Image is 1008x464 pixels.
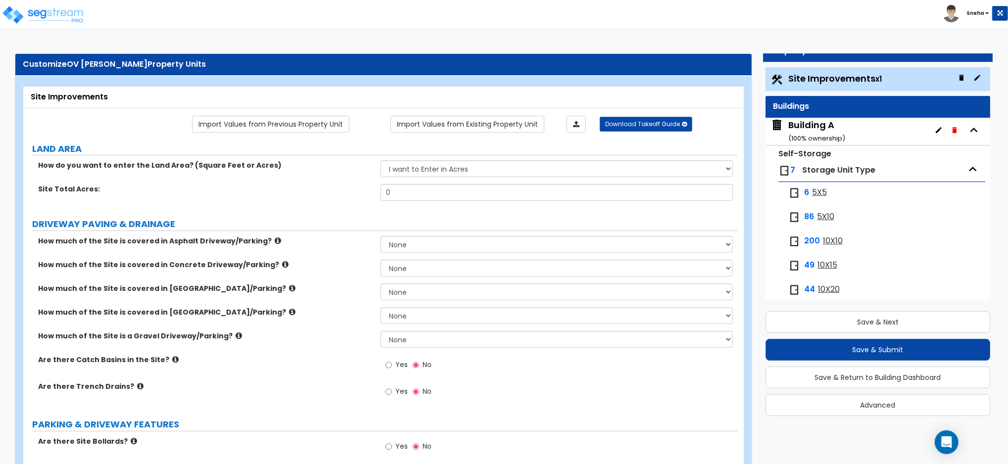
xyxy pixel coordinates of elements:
[935,430,959,454] div: Open Intercom Messenger
[236,332,242,339] i: click for more info!
[172,356,179,363] i: click for more info!
[770,119,783,132] img: building.svg
[289,308,295,316] i: click for more info!
[804,187,809,198] span: 6
[423,360,432,370] span: No
[817,260,837,271] span: 10X15
[804,235,820,247] span: 200
[390,116,544,133] a: Import the dynamic attribute values from existing properties.
[423,386,432,396] span: No
[423,441,432,451] span: No
[192,116,349,133] a: Import the dynamic attribute values from previous properties.
[385,360,392,371] input: Yes
[966,9,984,17] b: Sneha
[802,164,875,176] span: Storage Unit Type
[131,437,137,445] i: click for more info!
[766,367,990,388] button: Save & Return to Building Dashboard
[289,284,295,292] i: click for more info!
[788,187,800,199] img: door.png
[766,339,990,361] button: Save & Submit
[395,441,408,451] span: Yes
[32,418,738,431] label: PARKING & DRIVEWAY FEATURES
[38,184,373,194] label: Site Total Acres:
[38,160,373,170] label: How do you want to enter the Land Area? (Square Feet or Acres)
[38,236,373,246] label: How much of the Site is covered in Asphalt Driveway/Parking?
[766,311,990,333] button: Save & Next
[38,355,373,365] label: Are there Catch Basins in the Site?
[32,142,738,155] label: LAND AREA
[788,134,845,143] small: ( 100 % ownership)
[788,284,800,296] img: door.png
[275,237,281,244] i: click for more info!
[38,381,373,391] label: Are there Trench Drains?
[804,284,815,295] span: 44
[804,211,814,223] span: 86
[773,101,983,112] div: Buildings
[413,441,419,452] input: No
[282,261,288,268] i: click for more info!
[567,116,586,133] a: Import the dynamic attributes value through Excel sheet
[778,148,831,159] small: Self-Storage
[385,441,392,452] input: Yes
[812,187,827,198] span: 5X5
[23,59,744,70] div: Customize Property Units
[605,120,680,128] span: Download Takeoff Guide
[943,5,960,22] img: avatar.png
[804,260,815,271] span: 49
[67,58,147,70] span: OV [PERSON_NAME]
[413,360,419,371] input: No
[788,119,845,144] div: Building A
[818,284,840,295] span: 10X20
[788,72,882,85] span: Site Improvements
[31,92,736,103] div: Site Improvements
[817,211,834,223] span: 5X10
[600,117,692,132] button: Download Takeoff Guide
[770,73,783,86] img: Construction.png
[38,283,373,293] label: How much of the Site is covered in [GEOGRAPHIC_DATA]/Parking?
[770,119,845,144] span: Building A
[788,211,800,223] img: door.png
[385,386,392,397] input: Yes
[137,382,144,390] i: click for more info!
[788,260,800,272] img: door.png
[38,260,373,270] label: How much of the Site is covered in Concrete Driveway/Parking?
[875,74,882,84] small: x1
[788,235,800,247] img: door.png
[766,394,990,416] button: Advanced
[823,235,843,247] span: 10X10
[38,436,373,446] label: Are there Site Bollards?
[778,165,790,177] img: door.png
[38,331,373,341] label: How much of the Site is a Gravel Driveway/Parking?
[413,386,419,397] input: No
[32,218,738,231] label: DRIVEWAY PAVING & DRAINAGE
[1,5,86,25] img: logo_pro_r.png
[395,386,408,396] span: Yes
[38,307,373,317] label: How much of the Site is covered in [GEOGRAPHIC_DATA]/Parking?
[395,360,408,370] span: Yes
[790,164,795,176] span: 7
